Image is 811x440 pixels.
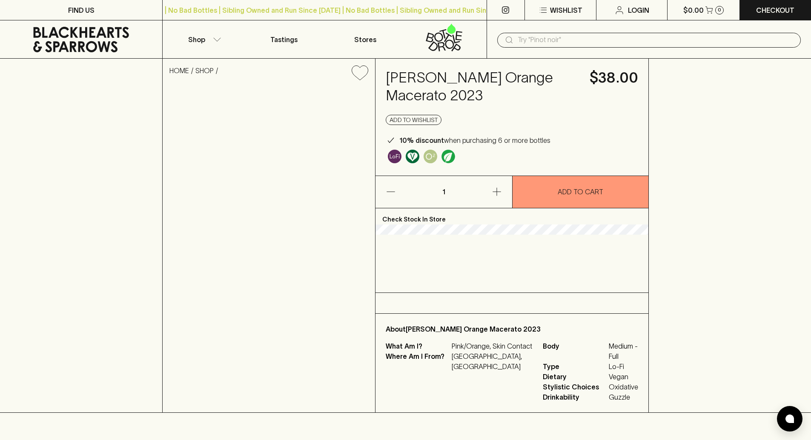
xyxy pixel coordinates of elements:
a: Some may call it natural, others minimum intervention, either way, it’s hands off & maybe even a ... [386,148,404,165]
span: Stylistic Choices [543,382,607,392]
img: Organic [441,150,455,163]
a: Controlled exposure to oxygen, adding complexity and sometimes developed characteristics. [421,148,439,165]
a: HOME [169,67,189,74]
p: About [PERSON_NAME] Orange Macerato 2023 [386,324,638,334]
p: when purchasing 6 or more bottles [399,135,550,145]
span: Dietary [543,372,607,382]
p: What Am I? [386,341,450,351]
button: Shop [163,20,244,58]
button: ADD TO CART [513,176,649,208]
p: Pink/Orange, Skin Contact [452,341,533,351]
img: Lo-Fi [388,150,401,163]
img: Vegan [406,150,419,163]
span: Type [543,361,607,372]
h4: $38.00 [590,69,638,87]
p: Check Stock In Store [375,208,648,224]
button: Add to wishlist [348,62,372,84]
p: Wishlist [550,5,582,15]
a: Organic [439,148,457,165]
span: Drinkability [543,392,607,402]
p: FIND US [68,5,95,15]
p: Login [628,5,649,15]
span: Medium - Full [609,341,638,361]
input: Try "Pinot noir" [518,33,794,47]
img: Oxidative [424,150,437,163]
p: ADD TO CART [558,187,603,197]
button: Add to wishlist [386,115,441,125]
span: Oxidative [609,382,638,392]
span: Vegan [609,372,638,382]
a: SHOP [195,67,214,74]
span: Body [543,341,607,361]
h4: [PERSON_NAME] Orange Macerato 2023 [386,69,579,105]
p: Checkout [756,5,794,15]
a: Made without the use of any animal products. [404,148,421,165]
p: 0 [718,8,721,12]
p: Shop [188,34,205,45]
a: Stores [325,20,406,58]
a: Tastings [244,20,324,58]
p: 1 [433,176,454,208]
p: Tastings [270,34,298,45]
p: [GEOGRAPHIC_DATA], [GEOGRAPHIC_DATA] [452,351,533,372]
img: 41667.png [163,87,375,412]
p: Stores [354,34,376,45]
b: 10% discount [399,136,444,144]
img: bubble-icon [785,414,794,423]
span: Guzzle [609,392,638,402]
p: Where Am I From? [386,351,450,372]
span: Lo-Fi [609,361,638,372]
p: $0.00 [683,5,704,15]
